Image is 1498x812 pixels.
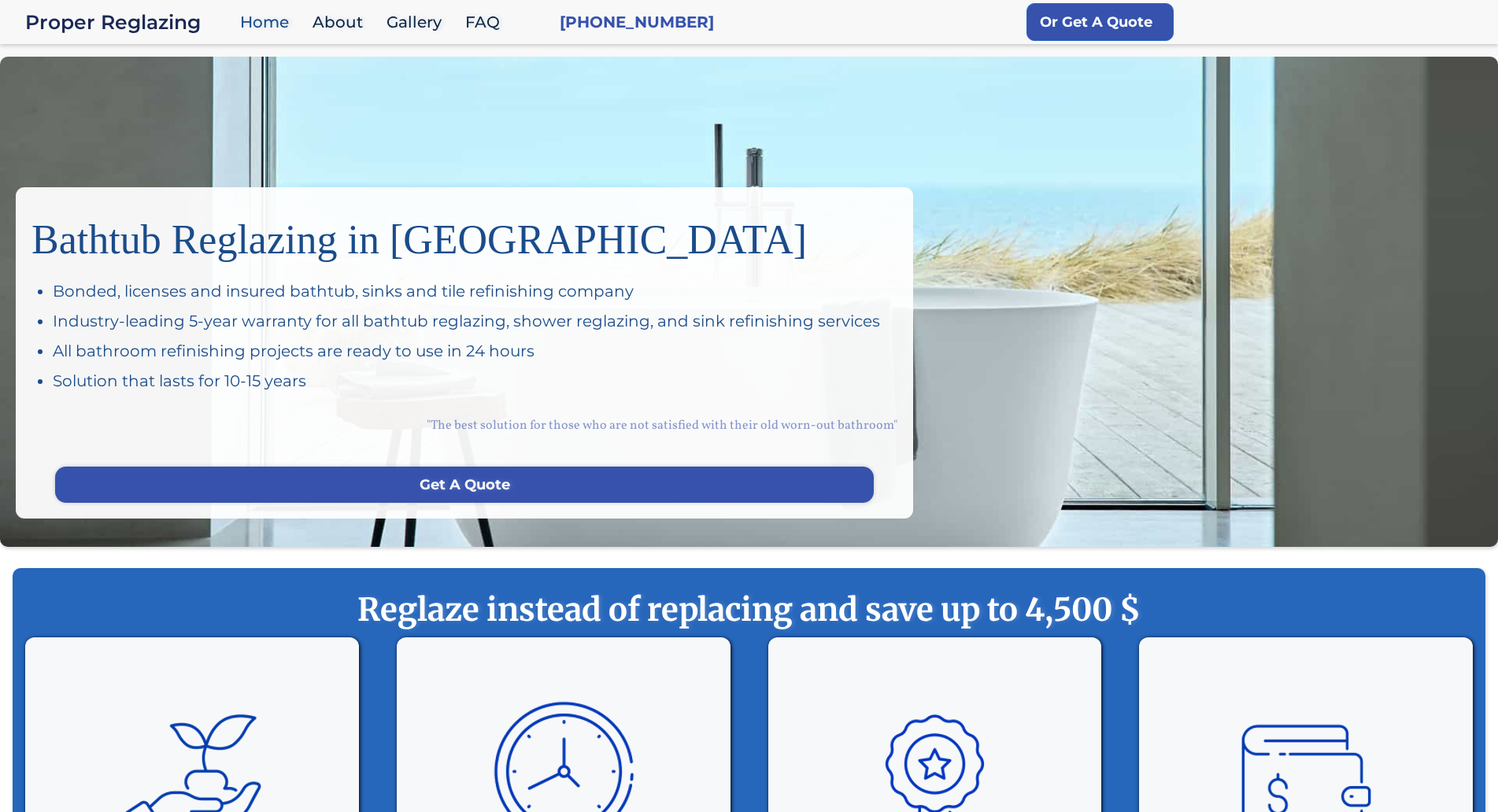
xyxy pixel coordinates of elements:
div: Solution that lasts for 10-15 years [53,370,897,392]
a: home [25,11,232,33]
a: FAQ [457,6,516,39]
a: Gallery [379,6,457,39]
a: Get A Quote [55,467,874,503]
div: Bonded, licenses and insured bathtub, sinks and tile refinishing company [53,280,897,302]
a: About [305,6,379,39]
a: Or Get A Quote [1026,3,1174,41]
div: "The best solution for those who are not satisfied with their old worn-out bathroom" [31,400,897,451]
h1: Bathtub Reglazing in [GEOGRAPHIC_DATA] [31,203,897,264]
div: Proper Reglazing [25,11,232,33]
a: [PHONE_NUMBER] [560,11,714,33]
div: Industry-leading 5-year warranty for all bathtub reglazing, shower reglazing, and sink refinishin... [53,310,897,332]
div: All bathroom refinishing projects are ready to use in 24 hours [53,340,897,362]
strong: Reglaze instead of replacing and save up to 4,500 $ [44,590,1454,629]
a: Home [232,6,305,39]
